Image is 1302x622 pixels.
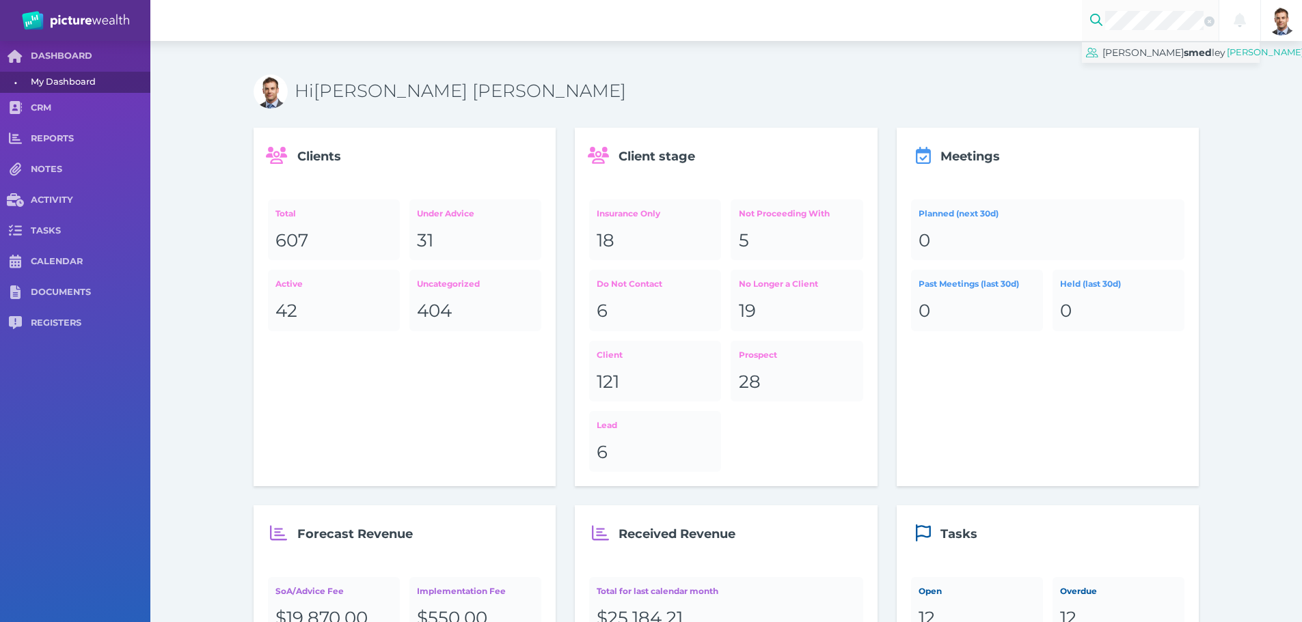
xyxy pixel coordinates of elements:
[739,229,856,253] div: 5
[597,586,718,596] span: Total for last calendar month
[597,441,714,464] div: 6
[1060,279,1121,289] span: Held (last 30d)
[31,317,150,329] span: REGISTERS
[417,229,534,253] div: 31
[739,350,777,360] span: Prospect
[1060,300,1177,323] div: 0
[417,208,474,218] span: Under Advice
[597,300,714,323] div: 6
[275,586,344,596] span: SoA/Advice Fee
[1212,46,1225,59] span: ley
[22,11,129,30] img: PW
[275,229,392,253] div: 607
[739,300,856,323] div: 19
[597,371,714,394] div: 121
[1082,42,1260,63] a: [PERSON_NAME]smedley[PERSON_NAME]
[31,164,150,175] span: NOTES
[31,195,150,206] span: ACTIVITY
[417,586,506,596] span: Implementation Fee
[275,208,296,218] span: Total
[597,350,623,360] span: Client
[1102,46,1184,59] span: [PERSON_NAME]
[31,102,150,114] span: CRM
[739,279,818,289] span: No Longer a Client
[1184,46,1212,59] span: smed
[295,80,1199,103] h3: Hi [PERSON_NAME] [PERSON_NAME]
[417,300,534,323] div: 404
[919,586,942,596] span: Open
[31,133,150,145] span: REPORTS
[417,279,480,289] span: Uncategorized
[919,300,1035,323] div: 0
[919,208,999,218] span: Planned (next 30d)
[254,74,288,109] img: Bradley David Bond
[31,51,150,62] span: DASHBOARD
[275,300,392,323] div: 42
[739,371,856,394] div: 28
[619,526,735,541] span: Received Revenue
[268,199,400,260] a: Total607
[31,225,150,237] span: TASKS
[31,256,150,268] span: CALENDAR
[919,229,1177,253] div: 0
[597,208,660,218] span: Insurance Only
[297,149,341,164] span: Clients
[919,279,1019,289] span: Past Meetings (last 30d)
[597,229,714,253] div: 18
[597,420,617,430] span: Lead
[619,149,695,164] span: Client stage
[31,72,146,93] span: My Dashboard
[1266,5,1297,36] img: Brad Bond
[940,149,1000,164] span: Meetings
[1060,586,1097,596] span: Overdue
[739,208,830,218] span: Not Proceeding With
[940,526,977,541] span: Tasks
[911,199,1185,260] a: Planned (next 30d)0
[275,279,303,289] span: Active
[911,270,1043,330] a: Past Meetings (last 30d)0
[1204,15,1215,26] button: Clear
[597,279,662,289] span: Do Not Contact
[409,199,541,260] a: Under Advice31
[1053,270,1184,330] a: Held (last 30d)0
[31,287,150,298] span: DOCUMENTS
[268,270,400,330] a: Active42
[297,526,413,541] span: Forecast Revenue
